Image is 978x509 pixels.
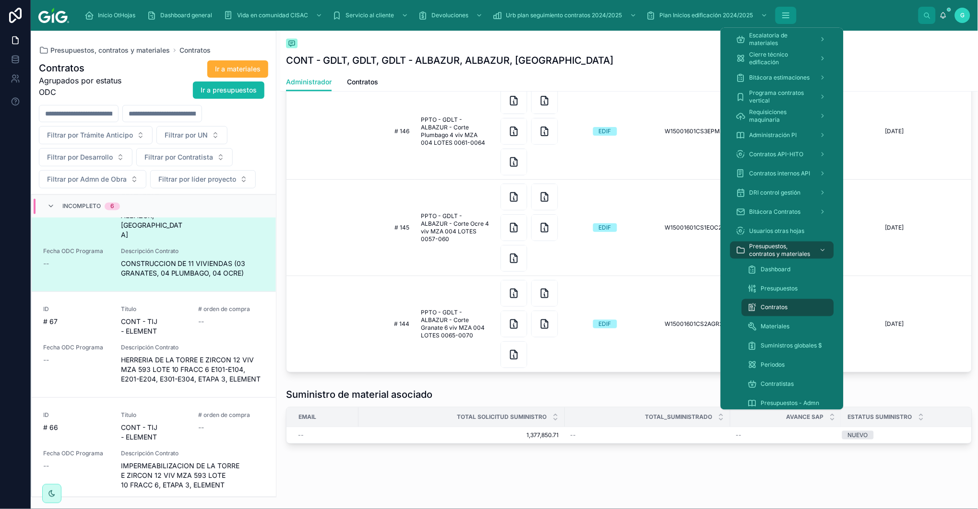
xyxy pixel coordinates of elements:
div: 6 [110,203,114,210]
a: DRI control gestión [730,184,834,201]
span: Descripción Contrato [121,247,264,255]
span: Fecha ODC Programa [43,450,109,457]
span: [DATE] [885,127,904,135]
span: W15001601CS3EPM23 [665,127,727,135]
a: Contratistas [742,376,834,393]
span: CONSTRUCCION DE 11 VIVIENDAS (03 GRANATES, 04 PLUMBAGO, 04 OCRE) [121,259,264,278]
div: scrollable content [721,28,844,410]
a: Devoluciones [415,7,488,24]
div: EDIF [599,320,611,328]
span: Contratos [347,77,378,87]
a: Administración PI [730,127,834,144]
span: Presupuestos [761,285,798,292]
button: Select Button [39,148,132,166]
span: Descripción Contrato [121,450,264,457]
a: Programa contratos vertical [730,88,834,105]
a: # 145 [298,224,409,231]
span: Programa contratos vertical [750,89,812,104]
span: [DATE] [885,320,904,328]
button: Select Button [136,148,233,166]
a: # 146 [298,127,409,135]
a: Periodos [742,357,834,374]
a: Contratos internos API [730,165,834,182]
a: ID# 67TítuloCONT - TIJ - ELEMENT# orden de compra--Fecha ODC Programa--Descripción ContratoHERRER... [32,291,276,397]
a: Presupuestos, contratos y materiales [730,242,834,259]
a: Contratos [347,73,378,93]
span: Materiales [761,323,790,331]
button: Select Button [39,126,153,144]
span: Título [121,305,187,313]
button: Select Button [150,170,256,188]
span: Administrador [286,77,332,87]
a: Vida en comunidad CISAC [221,7,327,24]
a: ID# 66TítuloCONT - TIJ - ELEMENT# orden de compra--Fecha ODC Programa--Descripción ContratoIMPERM... [32,397,276,503]
span: -- [43,259,49,268]
span: # orden de compra [198,305,264,313]
span: -- [571,431,576,439]
a: Servicio al cliente [329,7,413,24]
a: Contratos [179,46,211,55]
a: Contratos [742,299,834,316]
a: PPTO - GDLT - ALBAZUR - Corte Plumbago 4 viv MZA 004 LOTES 0061-0064 [421,116,489,147]
span: Bitácora estimaciones [750,74,810,81]
span: Usuarios otras hojas [750,227,805,235]
span: ID [43,305,109,313]
a: Cierre técnico edificación [730,50,834,67]
a: CONT - GDLT, GDLT, GDLT - ALBAZUR, ALBAZUR, [GEOGRAPHIC_DATA]Fecha ODC Programa--Descripción Cont... [32,157,276,291]
span: Dashboard general [160,12,212,19]
span: W15001601CS1EOC23 [665,224,726,231]
a: Requisiciones maquinaria [730,107,834,125]
span: Urb plan seguimiento contratos 2024/2025 [506,12,622,19]
a: Presupuestos - Admn [742,395,834,412]
span: Filtrar por Desarrollo [47,152,113,162]
img: App logo [38,8,69,23]
a: NUEVO [842,431,961,440]
a: -- [298,431,353,439]
span: Contratos API-HITO [750,150,804,158]
span: 1,377,850.71 [364,431,559,439]
span: TOTAL SOLICITUD SUMINISTRO [457,413,547,421]
span: Filtrar por líder proyecto [158,174,236,184]
span: Contratos [761,304,788,312]
a: Materiales [742,318,834,335]
span: -- [198,317,204,326]
a: PPTO - GDLT - ALBAZUR - Corte Ocre 4 viv MZA 004 LOTES 0057-060 [421,212,489,243]
div: EDIF [599,223,611,232]
a: Escalatoria de materiales [730,31,834,48]
a: # 144 [298,320,409,328]
span: CONT - TIJ - ELEMENT [121,317,187,336]
a: Bitácora Contratos [730,203,834,220]
span: Dashboard [761,266,791,273]
span: Ir a materiales [215,64,261,74]
span: Fecha ODC Programa [43,344,109,351]
a: Dashboard general [144,7,219,24]
button: Select Button [39,170,146,188]
span: Total_Suministrado [645,413,712,421]
a: Bitácora estimaciones [730,69,834,86]
span: Filtrar por Contratista [144,152,213,162]
a: W15001601CS1EOC23 [665,224,744,231]
span: Contratistas [761,381,794,388]
span: Presupuestos, contratos y materiales [750,243,812,258]
span: Fecha ODC Programa [43,247,109,255]
a: Usuarios otras hojas [730,222,834,240]
a: Presupuestos [742,280,834,297]
span: Avance SAP [786,413,823,421]
a: Dashboard [742,261,834,278]
span: ID [43,411,109,419]
span: Bitácora Contratos [750,208,801,216]
a: Urb plan seguimiento contratos 2024/2025 [489,7,642,24]
a: EDIF [593,320,654,328]
span: IMPERMEABILIZACION DE LA TORRE E ZIRCON 12 VIV MZA 593 LOTE 10 FRACC 6, ETAPA 3, ELEMENT [121,461,264,490]
a: Administrador [286,73,332,92]
a: Inicio OtHojas [82,7,142,24]
span: -- [198,423,204,432]
span: Plan Inicios edificación 2024/2025 [660,12,753,19]
span: HERRERIA DE LA TORRE E ZIRCON 12 VIV MZA 593 LOTE 10 FRACC 6 E101-E104, E201-E204, E301-E304, ETA... [121,355,264,384]
a: EDIF [593,223,654,232]
span: W15001601CS2AGR23 [665,320,727,328]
